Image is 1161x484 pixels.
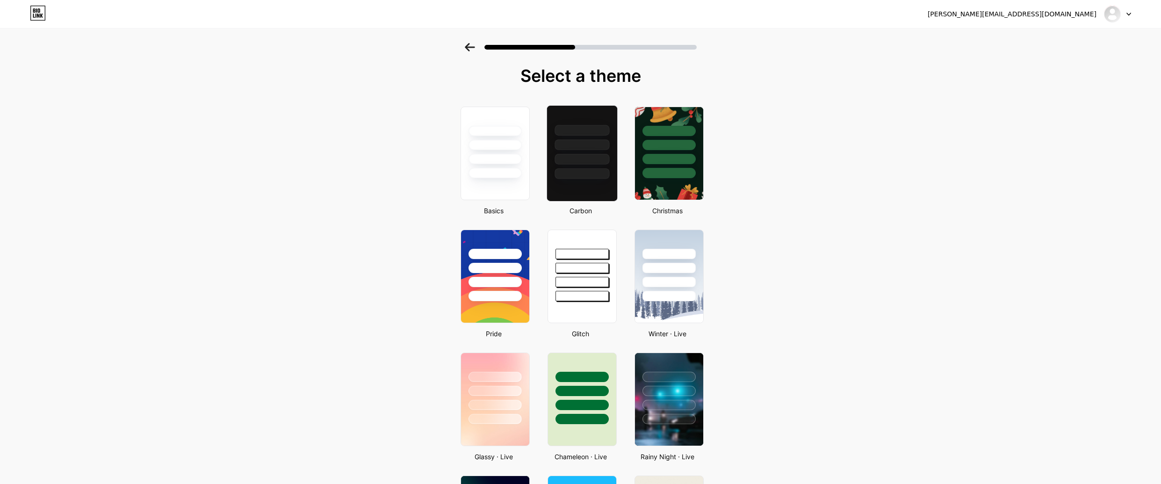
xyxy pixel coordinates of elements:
[458,452,530,462] div: Glassy · Live
[458,206,530,216] div: Basics
[545,329,617,339] div: Glitch
[545,452,617,462] div: Chameleon · Live
[632,329,704,339] div: Winter · Live
[632,206,704,216] div: Christmas
[457,66,705,85] div: Select a theme
[1103,5,1121,23] img: lzjawinski
[632,452,704,462] div: Rainy Night · Live
[545,206,617,216] div: Carbon
[458,329,530,339] div: Pride
[928,9,1096,19] div: [PERSON_NAME][EMAIL_ADDRESS][DOMAIN_NAME]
